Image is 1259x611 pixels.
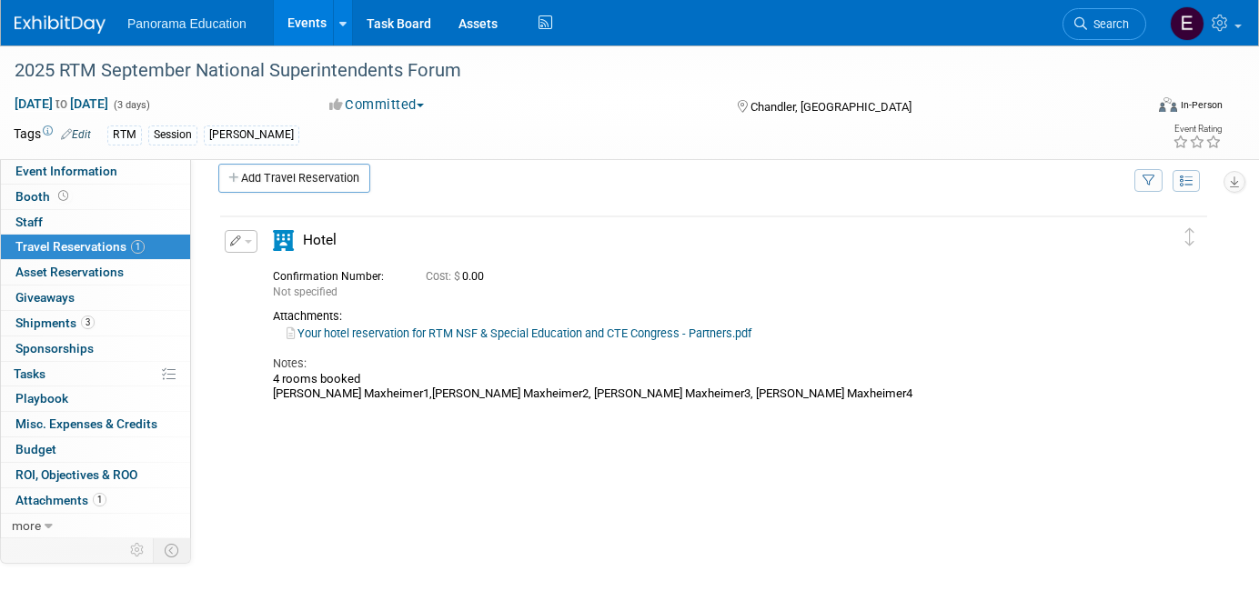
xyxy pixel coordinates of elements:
span: 0.00 [426,270,491,283]
span: to [53,96,70,111]
span: Hotel [303,232,337,248]
div: RTM [107,125,142,145]
a: Add Travel Reservation [218,164,370,193]
span: ROI, Objectives & ROO [15,467,137,482]
img: Format-Inperson.png [1159,97,1177,112]
span: [DATE] [DATE] [14,95,109,112]
a: more [1,514,190,538]
td: Toggle Event Tabs [154,538,191,562]
a: Tasks [1,362,190,386]
a: Edit [61,128,91,141]
a: Misc. Expenses & Credits [1,412,190,436]
div: Event Rating [1173,125,1222,134]
span: Playbook [15,391,68,406]
span: Search [1087,17,1129,31]
span: Asset Reservations [15,265,124,279]
a: Event Information [1,159,190,184]
span: 1 [131,240,145,254]
span: Budget [15,442,56,456]
span: Staff [15,215,43,229]
span: more [12,518,41,533]
a: Asset Reservations [1,260,190,285]
span: Chandler, [GEOGRAPHIC_DATA] [750,100,912,114]
div: Event Format [1044,95,1224,122]
span: 3 [81,316,95,329]
div: Attachments: [273,309,1125,324]
a: Playbook [1,386,190,411]
i: Click and drag to move item [1185,228,1194,246]
a: Booth [1,185,190,209]
span: Not specified [273,285,337,298]
div: Session [148,125,197,145]
a: ROI, Objectives & ROO [1,463,190,487]
span: Booth not reserved yet [55,189,72,203]
span: Event Information [15,164,117,178]
span: Giveaways [15,290,75,305]
a: Sponsorships [1,336,190,361]
span: Misc. Expenses & Credits [15,416,157,431]
div: 2025 RTM September National Superintendents Forum [8,55,1120,87]
span: 1 [93,493,106,506]
img: External Events Calendar [1170,6,1204,41]
i: Hotel [273,230,294,251]
td: Personalize Event Tab Strip [122,538,154,562]
a: Search [1063,8,1146,40]
div: 4 rooms booked [PERSON_NAME] Maxheimer1,[PERSON_NAME] Maxheimer2, [PERSON_NAME] Maxheimer3, [PERS... [273,372,1125,402]
span: Travel Reservations [15,239,145,254]
div: Confirmation Number: [273,265,398,284]
td: Tags [14,125,91,145]
span: Attachments [15,493,106,507]
a: Giveaways [1,285,190,310]
a: Shipments3 [1,311,190,336]
a: Attachments1 [1,488,190,513]
span: Panorama Education [127,16,247,31]
i: Filter by Traveler [1143,175,1155,187]
a: Your hotel reservation for RTM NSF & Special Education and CTE Congress - Partners.pdf [287,326,751,340]
div: Notes: [273,356,1125,372]
div: [PERSON_NAME] [204,125,299,145]
span: Booth [15,189,72,204]
span: Sponsorships [15,341,94,356]
a: Budget [1,437,190,462]
img: ExhibitDay [15,15,106,34]
span: Tasks [14,366,45,381]
div: In-Person [1180,98,1223,112]
span: (3 days) [112,99,150,111]
span: Cost: $ [426,270,462,283]
a: Staff [1,210,190,235]
button: Committed [323,95,431,115]
span: Shipments [15,316,95,330]
a: Travel Reservations1 [1,235,190,259]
